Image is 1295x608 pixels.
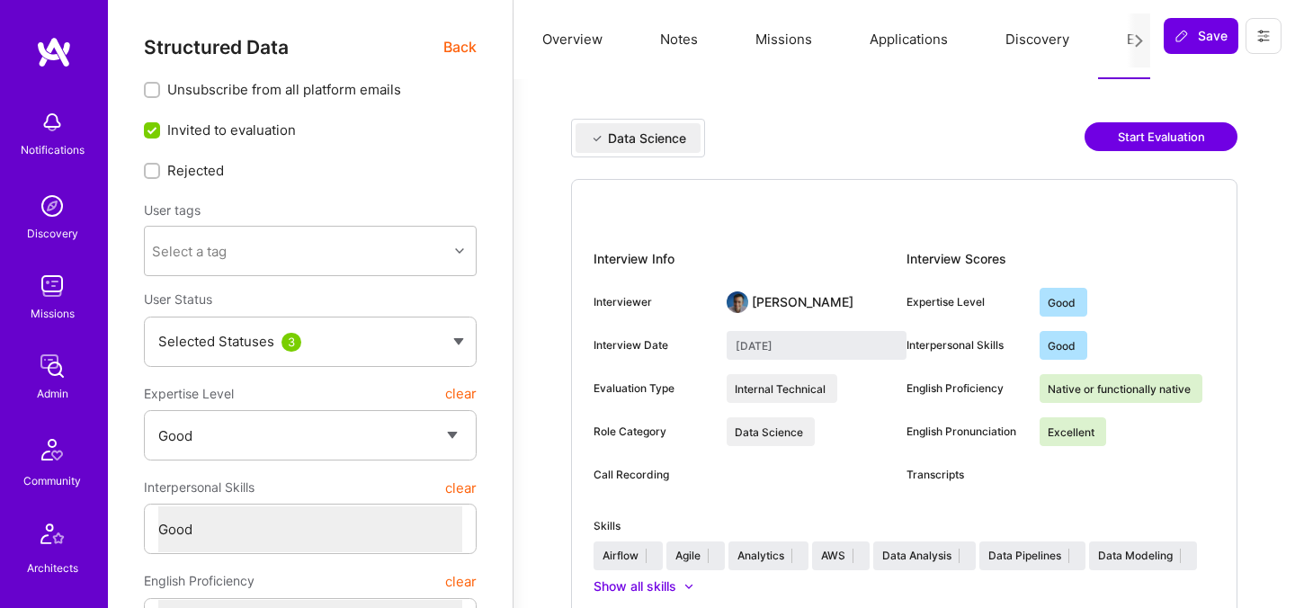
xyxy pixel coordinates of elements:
[1164,18,1238,54] button: Save
[144,378,234,410] span: Expertise Level
[906,337,1025,353] div: Interpersonal Skills
[594,337,712,353] div: Interview Date
[675,548,701,564] div: Agile
[445,471,477,504] button: clear
[158,333,274,350] span: Selected Statuses
[445,565,477,597] button: clear
[36,36,72,68] img: logo
[443,36,477,58] span: Back
[594,245,906,273] div: Interview Info
[23,471,81,490] div: Community
[37,384,68,403] div: Admin
[594,467,712,483] div: Call Recording
[34,348,70,384] img: admin teamwork
[1098,548,1173,564] div: Data Modeling
[167,80,401,99] span: Unsubscribe from all platform emails
[281,333,301,352] div: 3
[455,246,464,255] i: icon Chevron
[1174,27,1228,45] span: Save
[167,161,224,180] span: Rejected
[906,380,1025,397] div: English Proficiency
[1132,34,1146,48] i: icon Next
[1085,122,1237,151] button: Start Evaluation
[31,428,74,471] img: Community
[906,467,1025,483] div: Transcripts
[34,104,70,140] img: bell
[144,565,255,597] span: English Proficiency
[594,380,712,397] div: Evaluation Type
[453,338,464,345] img: caret
[31,515,74,559] img: Architects
[906,294,1025,310] div: Expertise Level
[34,268,70,304] img: teamwork
[603,548,639,564] div: Airflow
[445,378,477,410] button: clear
[27,224,78,243] div: Discovery
[31,304,75,323] div: Missions
[988,548,1061,564] div: Data Pipelines
[594,424,712,440] div: Role Category
[594,294,712,310] div: Interviewer
[34,188,70,224] img: discovery
[594,518,1215,534] div: Skills
[144,291,212,307] span: User Status
[821,548,845,564] div: AWS
[608,130,686,148] div: Data Science
[144,36,289,58] span: Structured Data
[144,201,201,219] label: User tags
[144,471,255,504] span: Interpersonal Skills
[27,559,78,577] div: Architects
[906,245,1215,273] div: Interview Scores
[167,121,296,139] span: Invited to evaluation
[882,548,951,564] div: Data Analysis
[152,242,227,261] div: Select a tag
[906,424,1025,440] div: English Pronunciation
[594,577,676,595] div: Show all skills
[752,293,853,311] div: [PERSON_NAME]
[737,548,784,564] div: Analytics
[727,291,748,313] img: User Avatar
[21,140,85,159] div: Notifications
